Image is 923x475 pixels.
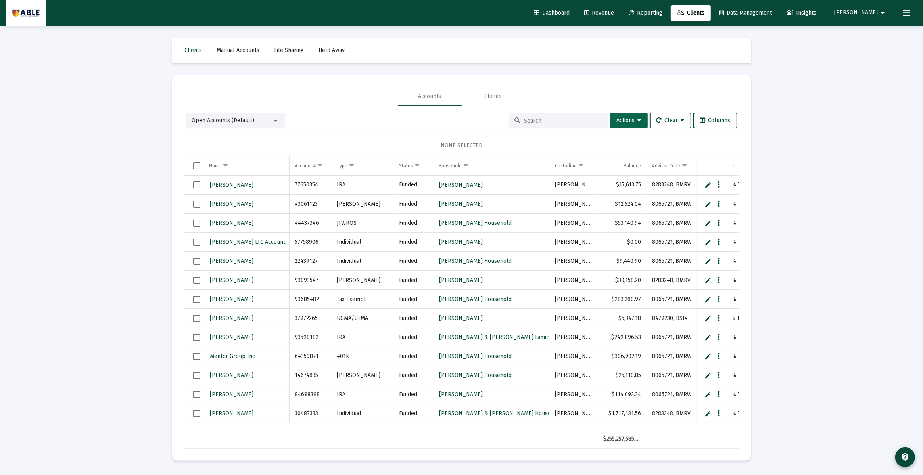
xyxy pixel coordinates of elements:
[439,236,484,248] a: [PERSON_NAME]
[598,366,647,385] td: $25,110.85
[331,290,393,309] td: Tax Exempt
[652,163,680,169] div: Advisor Code
[780,5,823,21] a: Insights
[331,214,393,233] td: JTWROS
[210,410,254,417] span: [PERSON_NAME]
[656,117,685,124] span: Clear
[647,252,716,271] td: 8065721, BMRW
[598,195,647,214] td: $12,524.04
[704,258,712,265] a: Edit
[439,410,563,417] span: [PERSON_NAME] & [PERSON_NAME] Household
[624,163,641,169] div: Balance
[399,181,428,189] div: Funded
[210,277,254,283] span: [PERSON_NAME]
[647,385,716,404] td: 8065721, BMRW
[647,309,716,328] td: 8479230, BSI4
[439,372,512,379] span: [PERSON_NAME] Household
[647,195,716,214] td: 8065721, BMRW
[693,113,737,128] button: Columns
[210,220,254,226] span: [PERSON_NAME]
[289,214,331,233] td: 44437346
[598,309,647,328] td: $5,347.18
[12,5,40,21] img: Dashboard
[399,238,428,246] div: Funded
[399,410,428,418] div: Funded
[209,198,255,210] a: [PERSON_NAME]
[331,385,393,404] td: IRA
[578,163,584,169] span: Show filter options for column 'Custodian'
[193,162,200,169] div: Select all
[193,296,200,303] div: Select row
[210,391,254,398] span: [PERSON_NAME]
[578,5,620,21] a: Revenue
[209,351,256,362] a: Mentor Group Inc
[439,239,483,245] span: [PERSON_NAME]
[549,328,598,347] td: [PERSON_NAME]
[204,156,290,175] td: Column Name
[289,271,331,290] td: 93093547
[549,271,598,290] td: [PERSON_NAME]
[331,404,393,423] td: Individual
[549,347,598,366] td: [PERSON_NAME]
[549,195,598,214] td: [PERSON_NAME]
[209,255,255,267] a: [PERSON_NAME]
[331,347,393,366] td: 401k
[193,391,200,398] div: Select row
[289,252,331,271] td: 22439127
[210,372,254,379] span: [PERSON_NAME]
[289,156,331,175] td: Column Account #
[289,366,331,385] td: 14674835
[439,353,512,360] span: [PERSON_NAME] Household
[209,274,255,286] a: [PERSON_NAME]
[647,404,716,423] td: 8283248, BMRV
[549,290,598,309] td: [PERSON_NAME]
[647,423,716,442] td: 8065721, BMRW
[603,435,641,443] div: $255,257,585.28
[549,385,598,404] td: [PERSON_NAME]
[268,42,311,58] a: File Sharing
[399,391,428,398] div: Funded
[210,201,254,207] span: [PERSON_NAME]
[598,328,647,347] td: $249,896.53
[439,217,513,229] a: [PERSON_NAME] Household
[394,156,433,175] td: Column Status
[549,404,598,423] td: [PERSON_NAME]
[825,5,897,21] button: [PERSON_NAME]
[193,353,200,360] div: Select row
[524,117,602,124] input: Search
[704,353,712,360] a: Edit
[549,309,598,328] td: [PERSON_NAME]
[439,274,484,286] a: [PERSON_NAME]
[610,113,648,128] button: Actions
[185,47,202,54] span: Clients
[289,309,331,328] td: 37972265
[704,334,712,341] a: Edit
[598,404,647,423] td: $1,717,431.56
[193,410,200,417] div: Select row
[528,5,576,21] a: Dashboard
[209,236,286,248] a: [PERSON_NAME] LTC Account
[331,195,393,214] td: [PERSON_NAME]
[210,353,255,360] span: Mentor Group Inc
[647,214,716,233] td: 8065721, BMRW
[317,163,323,169] span: Show filter options for column 'Account #'
[878,5,887,21] mat-icon: arrow_drop_down
[439,163,462,169] div: Household
[210,239,286,245] span: [PERSON_NAME] LTC Account
[439,334,580,341] span: [PERSON_NAME] & [PERSON_NAME] Family Household
[555,163,577,169] div: Custodian
[209,179,255,191] a: [PERSON_NAME]
[193,372,200,379] div: Select row
[399,352,428,360] div: Funded
[834,10,878,16] span: [PERSON_NAME]
[289,176,331,195] td: 77650354
[598,252,647,271] td: $9,440.90
[647,271,716,290] td: 8283248, BMRV
[439,408,564,419] a: [PERSON_NAME] & [PERSON_NAME] Household
[190,142,733,149] div: NONE SELECTED
[617,117,641,124] span: Actions
[713,5,778,21] a: Data Management
[399,276,428,284] div: Funded
[671,5,711,21] a: Clients
[193,277,200,284] div: Select row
